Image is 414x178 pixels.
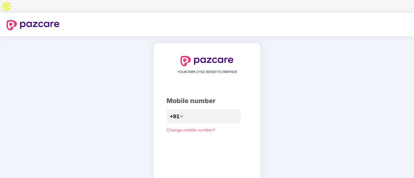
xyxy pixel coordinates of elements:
[180,56,234,66] img: logo
[178,69,237,75] span: YOUR EMPLOYEE BENEFITS PARTNER
[179,114,183,118] span: down
[6,20,60,30] img: logo
[170,112,179,120] span: +91
[167,127,215,132] a: Change mobile number?
[167,96,247,106] div: Mobile number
